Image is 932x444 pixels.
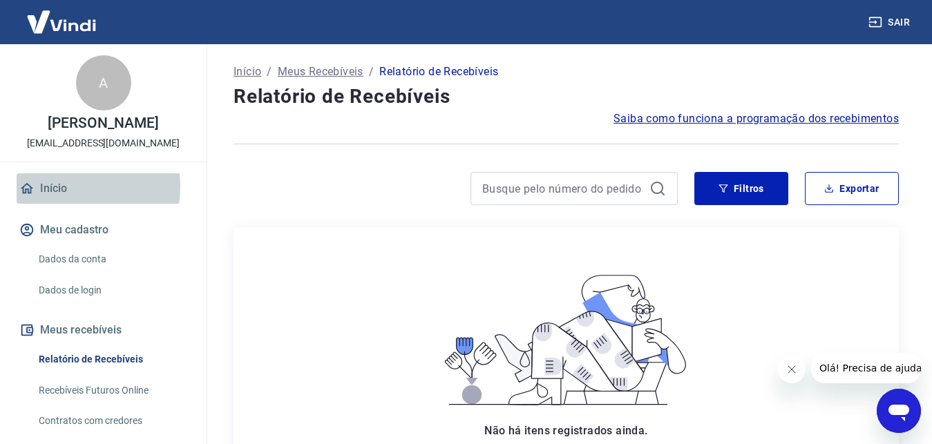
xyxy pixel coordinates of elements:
[379,64,498,80] p: Relatório de Recebíveis
[33,407,190,435] a: Contratos com credores
[33,345,190,374] a: Relatório de Recebíveis
[76,55,131,110] div: A
[33,276,190,305] a: Dados de login
[17,173,190,204] a: Início
[805,172,899,205] button: Exportar
[33,376,190,405] a: Recebíveis Futuros Online
[694,172,788,205] button: Filtros
[778,356,806,383] iframe: Fechar mensagem
[369,64,374,80] p: /
[614,110,899,127] a: Saiba como funciona a programação dos recebimentos
[33,245,190,273] a: Dados da conta
[267,64,272,80] p: /
[877,389,921,433] iframe: Botão para abrir a janela de mensagens
[17,1,106,43] img: Vindi
[234,83,899,110] h4: Relatório de Recebíveis
[484,424,647,437] span: Não há itens registrados ainda.
[278,64,363,80] a: Meus Recebíveis
[17,215,190,245] button: Meu cadastro
[866,10,915,35] button: Sair
[27,136,180,151] p: [EMAIL_ADDRESS][DOMAIN_NAME]
[234,64,261,80] a: Início
[811,353,921,383] iframe: Mensagem da empresa
[48,116,158,131] p: [PERSON_NAME]
[17,315,190,345] button: Meus recebíveis
[8,10,116,21] span: Olá! Precisa de ajuda?
[482,178,644,199] input: Busque pelo número do pedido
